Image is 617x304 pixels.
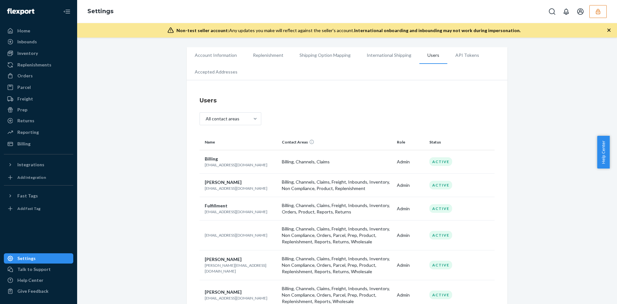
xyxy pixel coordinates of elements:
[17,28,30,34] div: Home
[394,173,427,197] td: Admin
[282,179,392,192] p: Billing, Channels, Claims, Freight, Inbounds, Inventory, Non Compliance, Product, Replenishment
[429,261,452,269] div: Active
[282,159,392,165] p: Billing, Channels, Claims
[4,204,73,214] a: Add Fast Tag
[4,127,73,137] a: Reporting
[205,162,277,168] p: [EMAIL_ADDRESS][DOMAIN_NAME]
[4,26,73,36] a: Home
[205,289,242,295] span: [PERSON_NAME]
[176,27,521,34] div: Any updates you make will reflect against the seller's account.
[597,136,610,169] button: Help Center
[205,256,242,262] span: [PERSON_NAME]
[394,135,427,150] th: Role
[4,105,73,115] a: Prep
[4,139,73,149] a: Billing
[282,256,392,275] p: Billing, Channels, Claims, Freight, Inbounds, Inventory, Non Compliance, Orders, Parcel, Prep, Pr...
[60,5,73,18] button: Close Navigation
[4,94,73,104] a: Freight
[429,181,452,189] div: Active
[17,73,33,79] div: Orders
[205,203,228,208] span: Fulfillment
[205,179,242,185] span: [PERSON_NAME]
[17,141,31,147] div: Billing
[429,231,452,239] div: Active
[4,48,73,58] a: Inventory
[205,232,277,238] p: [EMAIL_ADDRESS][DOMAIN_NAME]
[82,2,119,21] ol: breadcrumbs
[4,264,73,274] a: Talk to Support
[546,5,559,18] button: Open Search Box
[4,253,73,264] a: Settings
[17,277,43,283] div: Help Center
[394,197,427,220] td: Admin
[4,191,73,201] button: Fast Tags
[429,291,452,299] div: Active
[205,156,218,161] span: Billing
[4,82,73,92] a: Parcel
[427,135,474,150] th: Status
[87,8,113,15] a: Settings
[354,28,521,33] span: International onboarding and inbounding may not work during impersonation.
[245,47,291,63] li: Replenishment
[4,172,73,183] a: Add Integration
[282,202,392,215] p: Billing, Channels, Claims, Freight, Inbounds, Inventory, Orders, Product, Reports, Returns
[4,275,73,285] a: Help Center
[4,60,73,70] a: Replenishments
[17,39,37,45] div: Inbounds
[4,71,73,81] a: Orders
[4,116,73,126] a: Returns
[17,175,46,180] div: Add Integration
[17,255,36,262] div: Settings
[17,288,49,294] div: Give Feedback
[205,263,277,274] p: [PERSON_NAME][EMAIL_ADDRESS][DOMAIN_NAME]
[176,28,229,33] span: Non-test seller account:
[447,47,487,63] li: API Tokens
[394,150,427,173] td: Admin
[205,295,277,301] p: [EMAIL_ADDRESS][DOMAIN_NAME]
[205,209,277,214] p: [EMAIL_ADDRESS][DOMAIN_NAME]
[4,160,73,170] button: Integrations
[17,62,51,68] div: Replenishments
[17,84,31,91] div: Parcel
[17,193,38,199] div: Fast Tags
[187,47,245,63] li: Account Information
[429,157,452,166] div: Active
[394,220,427,250] td: Admin
[394,250,427,280] td: Admin
[359,47,419,63] li: International Shipping
[429,204,452,213] div: Active
[206,116,239,122] div: All contact areas
[17,50,38,56] div: Inventory
[7,8,34,15] img: Flexport logo
[17,266,51,273] div: Talk to Support
[17,206,40,211] div: Add Fast Tag
[17,96,33,102] div: Freight
[187,64,246,80] li: Accepted Addresses
[17,117,34,124] div: Returns
[17,107,27,113] div: Prep
[4,286,73,296] button: Give Feedback
[17,161,44,168] div: Integrations
[560,5,573,18] button: Open notifications
[200,96,495,105] h4: Users
[574,5,587,18] button: Open account menu
[17,129,39,135] div: Reporting
[205,186,277,191] p: [EMAIL_ADDRESS][DOMAIN_NAME]
[291,47,359,63] li: Shipping Option Mapping
[4,37,73,47] a: Inbounds
[282,226,392,245] p: Billing, Channels, Claims, Freight, Inbounds, Inventory, Non Compliance, Orders, Parcel, Prep, Pr...
[419,47,447,64] li: Users
[279,135,394,150] th: Contact Areas
[200,135,279,150] th: Name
